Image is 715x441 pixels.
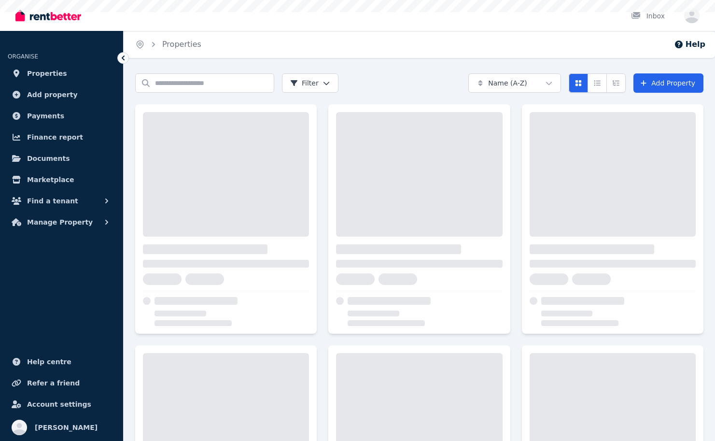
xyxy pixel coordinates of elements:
span: Manage Property [27,216,93,228]
span: Filter [290,78,319,88]
button: Name (A-Z) [468,73,561,93]
span: Properties [27,68,67,79]
a: Payments [8,106,115,126]
a: Add Property [633,73,703,93]
img: RentBetter [15,8,81,23]
a: Help centre [8,352,115,371]
button: Card view [569,73,588,93]
span: Finance report [27,131,83,143]
span: Help centre [27,356,71,368]
span: [PERSON_NAME] [35,422,98,433]
span: Documents [27,153,70,164]
nav: Breadcrumb [124,31,213,58]
a: Documents [8,149,115,168]
a: Finance report [8,128,115,147]
span: Refer a friend [27,377,80,389]
span: Name (A-Z) [488,78,527,88]
button: Manage Property [8,213,115,232]
button: Compact list view [588,73,607,93]
a: Properties [8,64,115,83]
a: Account settings [8,395,115,414]
a: Properties [162,40,201,49]
button: Help [674,39,705,50]
a: Add property [8,85,115,104]
span: Payments [27,110,64,122]
div: Inbox [631,11,665,21]
a: Refer a friend [8,373,115,393]
button: Filter [282,73,338,93]
a: Marketplace [8,170,115,189]
div: View options [569,73,626,93]
span: ORGANISE [8,53,38,60]
span: Add property [27,89,78,100]
span: Marketplace [27,174,74,185]
span: Find a tenant [27,195,78,207]
button: Expanded list view [606,73,626,93]
button: Find a tenant [8,191,115,211]
span: Account settings [27,398,91,410]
